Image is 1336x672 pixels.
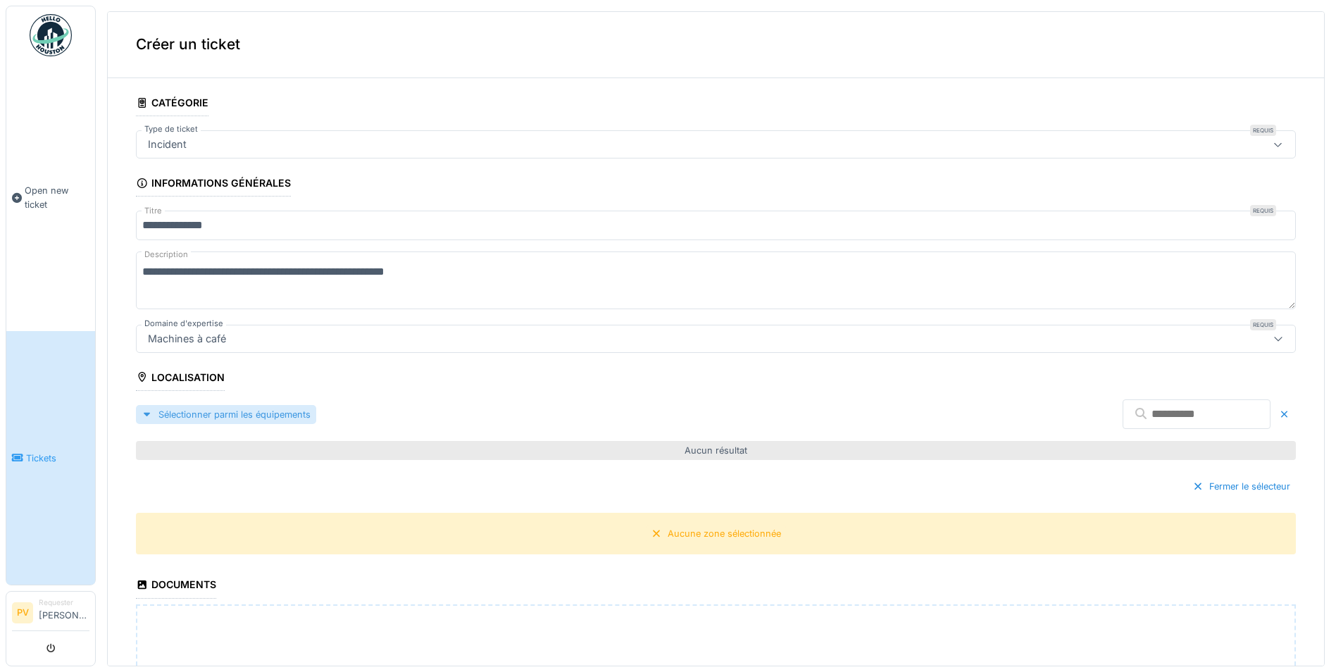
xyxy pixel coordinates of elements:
[136,441,1296,460] div: Aucun résultat
[142,331,232,347] div: Machines à café
[39,597,89,628] li: [PERSON_NAME]
[142,205,165,217] label: Titre
[12,597,89,631] a: PV Requester[PERSON_NAME]
[1187,477,1296,496] div: Fermer le sélecteur
[142,123,201,135] label: Type de ticket
[668,527,781,540] div: Aucune zone sélectionnée
[142,318,226,330] label: Domaine d'expertise
[39,597,89,608] div: Requester
[136,173,291,197] div: Informations générales
[1250,125,1276,136] div: Requis
[6,64,95,331] a: Open new ticket
[108,11,1324,78] div: Créer un ticket
[142,246,191,263] label: Description
[136,92,208,116] div: Catégorie
[136,574,216,598] div: Documents
[12,602,33,623] li: PV
[136,405,316,424] div: Sélectionner parmi les équipements
[25,184,89,211] span: Open new ticket
[6,331,95,585] a: Tickets
[136,367,225,391] div: Localisation
[1250,205,1276,216] div: Requis
[30,14,72,56] img: Badge_color-CXgf-gQk.svg
[26,452,89,465] span: Tickets
[142,137,192,152] div: Incident
[1250,319,1276,330] div: Requis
